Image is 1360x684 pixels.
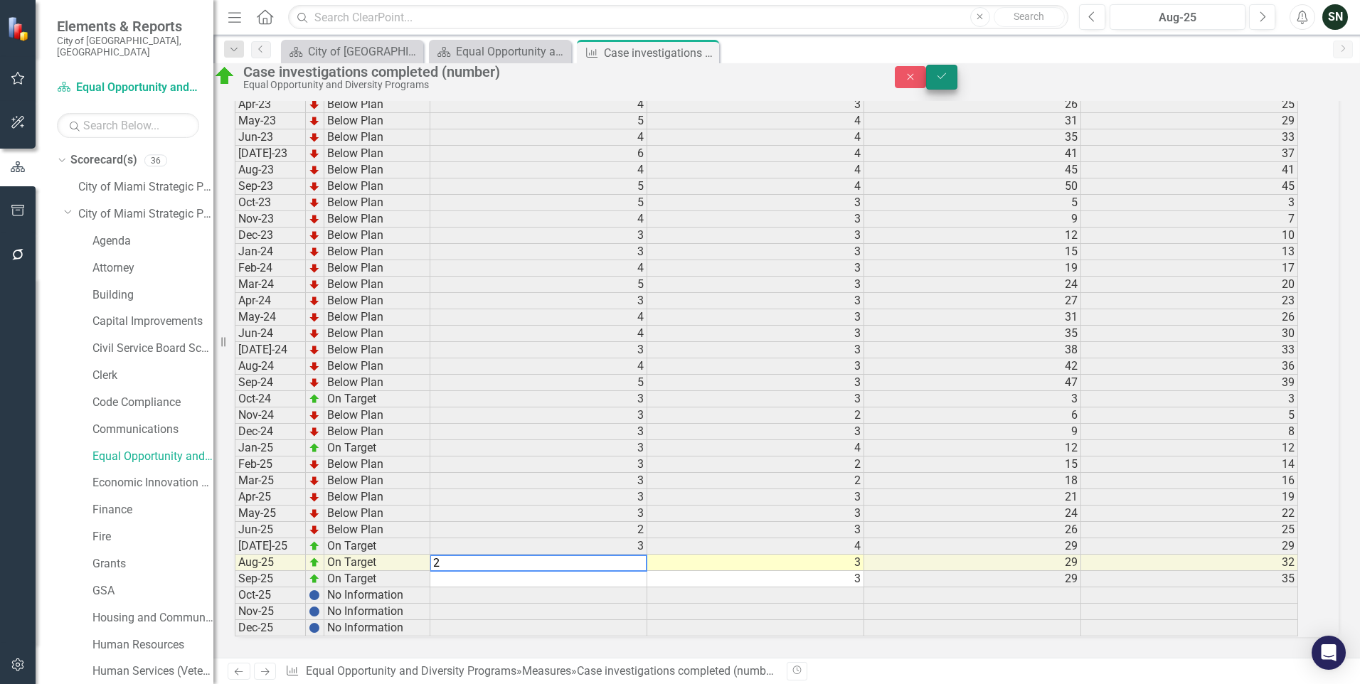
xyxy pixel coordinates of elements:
td: 35 [864,129,1081,146]
td: Mar-25 [235,473,306,489]
td: 24 [864,506,1081,522]
td: 29 [1081,113,1298,129]
td: Below Plan [324,309,430,326]
td: Below Plan [324,473,430,489]
td: Below Plan [324,244,430,260]
td: Dec-24 [235,424,306,440]
div: Aug-25 [1115,9,1241,26]
a: GSA [92,583,213,599]
img: BgCOk07PiH71IgAAAABJRU5ErkJggg== [309,606,320,617]
td: 5 [430,277,647,293]
td: 4 [647,440,864,456]
td: 15 [864,244,1081,260]
td: Nov-24 [235,407,306,424]
img: TnMDeAgwAPMxUmUi88jYAAAAAElFTkSuQmCC [309,426,320,437]
td: 5 [430,113,647,129]
td: 4 [647,178,864,195]
td: 33 [1081,342,1298,358]
img: zOikAAAAAElFTkSuQmCC [309,557,320,568]
td: 36 [1081,358,1298,375]
td: 3 [647,277,864,293]
a: Equal Opportunity and Diversity Programs [92,449,213,465]
img: TnMDeAgwAPMxUmUi88jYAAAAAElFTkSuQmCC [309,132,320,143]
img: On Target [213,65,236,87]
td: Below Plan [324,506,430,522]
td: 3 [430,407,647,424]
td: 3 [1081,391,1298,407]
td: 29 [864,555,1081,571]
td: 2 [430,522,647,538]
td: 15 [864,456,1081,473]
img: TnMDeAgwAPMxUmUi88jYAAAAAElFTkSuQmCC [309,524,320,535]
td: 38 [864,342,1081,358]
td: No Information [324,604,430,620]
td: 4 [430,211,647,228]
td: 12 [864,228,1081,244]
td: 3 [647,260,864,277]
td: 4 [647,162,864,178]
td: 4 [430,97,647,113]
td: 29 [864,571,1081,587]
td: Jan-24 [235,244,306,260]
td: 3 [430,473,647,489]
a: Equal Opportunity and Diversity Programs [306,664,516,678]
div: Equal Opportunity and Diversity Programs [243,80,866,90]
td: No Information [324,587,430,604]
img: TnMDeAgwAPMxUmUi88jYAAAAAElFTkSuQmCC [309,475,320,486]
td: 30 [1081,326,1298,342]
td: 23 [1081,293,1298,309]
a: Clerk [92,368,213,384]
input: Search Below... [57,113,199,138]
td: May-25 [235,506,306,522]
td: Below Plan [324,489,430,506]
td: 3 [647,358,864,375]
img: zOikAAAAAElFTkSuQmCC [309,442,320,454]
td: 37 [1081,146,1298,162]
td: Jan-25 [235,440,306,456]
td: 9 [864,211,1081,228]
td: Apr-23 [235,97,306,113]
td: 4 [647,129,864,146]
td: 12 [864,440,1081,456]
td: 35 [864,326,1081,342]
td: 9 [864,424,1081,440]
td: 3 [647,244,864,260]
td: 3 [430,489,647,506]
a: Housing and Community Development [92,610,213,626]
a: Code Compliance [92,395,213,411]
td: 19 [864,260,1081,277]
img: TnMDeAgwAPMxUmUi88jYAAAAAElFTkSuQmCC [309,181,320,192]
td: Below Plan [324,129,430,146]
td: Nov-25 [235,604,306,620]
td: Aug-23 [235,162,306,178]
td: 10 [1081,228,1298,244]
td: 50 [864,178,1081,195]
td: Below Plan [324,456,430,473]
td: 26 [864,97,1081,113]
button: Search [994,7,1065,27]
td: 32 [1081,555,1298,571]
td: Below Plan [324,277,430,293]
td: 45 [864,162,1081,178]
img: BgCOk07PiH71IgAAAABJRU5ErkJggg== [309,589,320,601]
td: Below Plan [324,146,430,162]
td: 14 [1081,456,1298,473]
td: Below Plan [324,260,430,277]
td: 26 [864,522,1081,538]
td: 2 [647,473,864,489]
td: Below Plan [324,195,430,211]
td: 3 [647,375,864,391]
td: 31 [864,309,1081,326]
a: Equal Opportunity and Diversity Programs [432,43,568,60]
td: 3 [430,391,647,407]
td: Nov-23 [235,211,306,228]
img: TnMDeAgwAPMxUmUi88jYAAAAAElFTkSuQmCC [309,230,320,241]
td: 3 [647,571,864,587]
td: 4 [430,129,647,146]
td: On Target [324,538,430,555]
td: 25 [1081,97,1298,113]
img: TnMDeAgwAPMxUmUi88jYAAAAAElFTkSuQmCC [309,508,320,519]
td: 3 [647,309,864,326]
td: 26 [1081,309,1298,326]
td: 3 [430,506,647,522]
